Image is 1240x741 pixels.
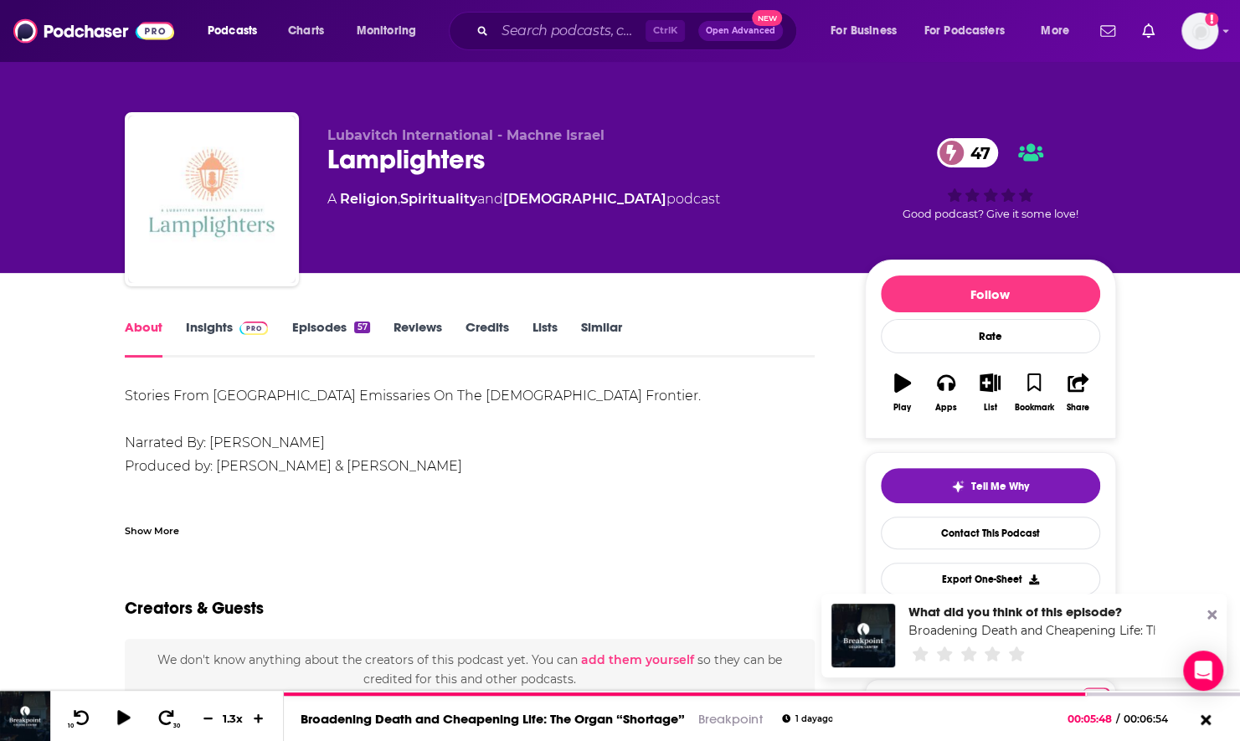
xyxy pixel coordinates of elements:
a: InsightsPodchaser Pro [186,319,269,358]
button: 10 [64,708,96,729]
button: open menu [196,18,279,44]
img: User Profile [1181,13,1218,49]
div: Bookmark [1014,403,1053,413]
a: Contact This Podcast [881,517,1100,549]
img: Podchaser - Follow, Share and Rate Podcasts [13,15,174,47]
span: For Business [831,19,897,43]
div: 1.3 x [219,712,248,725]
a: [DEMOGRAPHIC_DATA] [503,191,666,207]
button: List [968,363,1011,423]
span: 00:05:48 [1068,713,1116,725]
button: Bookmark [1012,363,1056,423]
button: open menu [1029,18,1090,44]
button: Follow [881,275,1100,312]
span: , [398,191,400,207]
button: Open AdvancedNew [698,21,783,41]
img: Podchaser Pro [239,322,269,335]
span: 00:06:54 [1119,713,1185,725]
img: Broadening Death and Cheapening Life: The Organ “Shortage” [831,604,895,667]
a: Breakpoint [698,711,762,727]
div: Open Intercom Messenger [1183,651,1223,691]
button: Export One-Sheet [881,563,1100,595]
a: Similar [581,319,622,358]
span: 30 [173,723,180,729]
button: Play [881,363,924,423]
span: Ctrl K [646,20,685,42]
a: Religion [340,191,398,207]
a: Spirituality [400,191,477,207]
div: Stories From [GEOGRAPHIC_DATA] Emissaries On The [DEMOGRAPHIC_DATA] Frontier. Narrated By: [PERSO... [125,384,816,525]
div: Play [893,403,911,413]
a: Broadening Death and Cheapening Life: The Organ “Shortage” [301,711,685,727]
div: Search podcasts, credits, & more... [465,12,813,50]
span: Monitoring [357,19,416,43]
span: More [1041,19,1069,43]
span: Tell Me Why [971,480,1029,493]
a: 47 [937,138,999,167]
button: Apps [924,363,968,423]
div: List [984,403,997,413]
svg: Add a profile image [1205,13,1218,26]
span: 10 [68,723,74,729]
span: 47 [954,138,999,167]
span: New [752,10,782,26]
button: Share [1056,363,1099,423]
button: tell me why sparkleTell Me Why [881,468,1100,503]
div: 1 day ago [782,714,832,723]
a: Show notifications dropdown [1093,17,1122,45]
div: 47Good podcast? Give it some love! [865,127,1116,231]
img: Podchaser Pro [1081,687,1110,701]
span: Lubavitch International - Machne Israel [327,127,605,143]
a: Pro website [1081,685,1110,701]
div: A podcast [327,189,720,209]
button: open menu [819,18,918,44]
span: Good podcast? Give it some love! [903,208,1078,220]
input: Search podcasts, credits, & more... [495,18,646,44]
span: Open Advanced [706,27,775,35]
a: Show notifications dropdown [1135,17,1161,45]
div: 57 [354,322,369,333]
a: Episodes57 [291,319,369,358]
a: Reviews [394,319,442,358]
a: Charts [277,18,334,44]
img: Lamplighters [128,116,296,283]
a: Credits [466,319,509,358]
div: Share [1067,403,1089,413]
span: We don't know anything about the creators of this podcast yet . You can so they can be credited f... [157,652,782,686]
button: open menu [345,18,438,44]
button: open menu [913,18,1029,44]
span: Podcasts [208,19,257,43]
span: Logged in as nwierenga [1181,13,1218,49]
span: Charts [288,19,324,43]
span: For Podcasters [924,19,1005,43]
h2: Creators & Guests [125,598,264,619]
button: 30 [152,708,183,729]
div: Rate [881,319,1100,353]
div: What did you think of this episode? [908,604,1155,620]
span: / [1116,713,1119,725]
span: and [477,191,503,207]
div: Apps [935,403,957,413]
button: Show profile menu [1181,13,1218,49]
a: About [125,319,162,358]
img: tell me why sparkle [951,480,965,493]
a: Lists [533,319,558,358]
button: add them yourself [581,653,694,666]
